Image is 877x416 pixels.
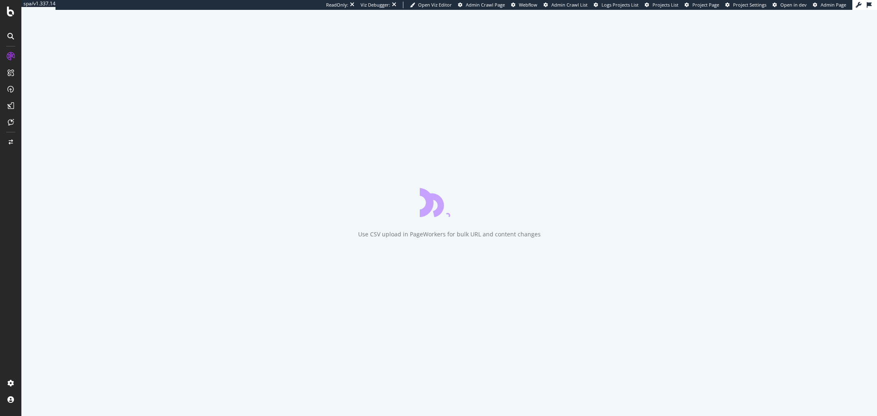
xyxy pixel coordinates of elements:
[594,2,639,8] a: Logs Projects List
[458,2,505,8] a: Admin Crawl Page
[511,2,537,8] a: Webflow
[466,2,505,8] span: Admin Crawl Page
[685,2,719,8] a: Project Page
[733,2,766,8] span: Project Settings
[602,2,639,8] span: Logs Projects List
[544,2,588,8] a: Admin Crawl List
[653,2,678,8] span: Projects List
[420,187,479,217] div: animation
[418,2,452,8] span: Open Viz Editor
[410,2,452,8] a: Open Viz Editor
[780,2,807,8] span: Open in dev
[361,2,390,8] div: Viz Debugger:
[692,2,719,8] span: Project Page
[813,2,846,8] a: Admin Page
[326,2,348,8] div: ReadOnly:
[725,2,766,8] a: Project Settings
[645,2,678,8] a: Projects List
[519,2,537,8] span: Webflow
[821,2,846,8] span: Admin Page
[358,230,541,238] div: Use CSV upload in PageWorkers for bulk URL and content changes
[551,2,588,8] span: Admin Crawl List
[773,2,807,8] a: Open in dev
